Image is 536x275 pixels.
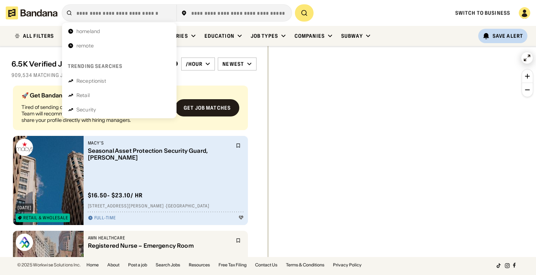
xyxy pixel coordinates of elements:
div: Receptionist [76,78,106,83]
div: [DATE] [18,206,32,210]
img: Bandana logotype [6,6,57,19]
div: Macy’s [88,140,232,146]
div: Security [76,107,96,112]
div: Retail [76,93,90,98]
div: grid [11,83,257,257]
a: Search Jobs [156,263,180,267]
a: Home [86,263,99,267]
div: Registered Nurse – Emergency Room [88,242,232,249]
a: Post a job [128,263,147,267]
div: Save Alert [493,33,523,39]
div: [STREET_ADDRESS][PERSON_NAME] · [GEOGRAPHIC_DATA] [88,203,244,209]
div: © 2025 Workwise Solutions Inc. [17,263,81,267]
div: Subway [341,33,363,39]
a: Switch to Business [455,10,510,16]
div: Education [204,33,234,39]
div: Seasonal Asset Protection Security Guard, [PERSON_NAME] [88,147,232,161]
a: About [107,263,119,267]
div: /hour [186,61,203,67]
div: ALL FILTERS [23,33,54,38]
div: Get job matches [184,105,231,110]
div: Retail & Wholesale [23,216,68,220]
a: Resources [189,263,210,267]
div: $ 16.50 - $23.10 / hr [88,192,143,199]
img: Macy’s logo [16,139,33,156]
a: Terms & Conditions [286,263,324,267]
div: 6.5K Verified Jobs [11,60,165,68]
div: Trending searches [68,63,122,69]
a: Privacy Policy [333,263,362,267]
div: Full-time [94,215,116,221]
div: homeland [76,29,100,34]
a: Free Tax Filing [218,263,246,267]
div: Newest [222,61,244,67]
div: Companies [295,33,325,39]
div: Tired of sending out endless job applications? Bandana Match Team will recommend jobs tailored to... [22,104,169,124]
div: remote [76,43,94,48]
div: Job Types [251,33,278,39]
div: 909,534 matching jobs on [DOMAIN_NAME] [11,72,257,78]
div: AMN Healthcare [88,235,232,241]
img: AMN Healthcare logo [16,234,33,251]
div: 🚀 Get Bandana Matched (100% Free) [22,92,169,98]
a: Contact Us [255,263,277,267]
